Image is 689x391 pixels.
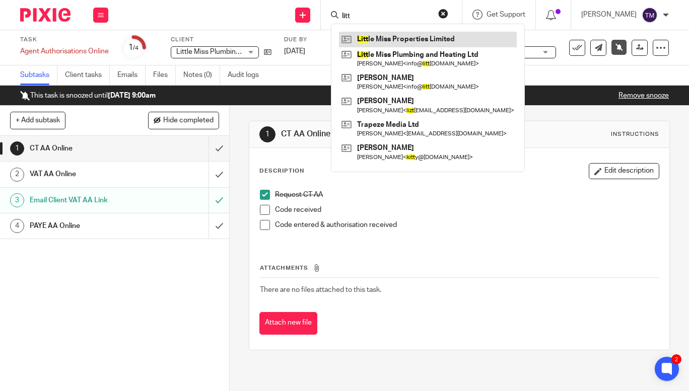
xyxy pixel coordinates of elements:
[128,42,139,53] div: 1
[438,9,448,19] button: Clear
[20,8,71,22] img: Pixie
[30,218,143,233] h1: PAYE AA Online
[183,65,220,85] a: Notes (0)
[153,65,176,85] a: Files
[589,163,659,179] button: Edit description
[10,168,24,182] div: 2
[259,312,317,335] button: Attach new file
[10,193,24,207] div: 3
[341,12,432,21] input: Search
[108,92,156,99] b: [DATE] 9:00am
[611,130,659,138] div: Instructions
[20,65,57,85] a: Subtasks
[10,141,24,155] div: 1
[20,91,156,101] p: This task is snoozed until
[171,36,271,44] label: Client
[281,129,481,139] h1: CT AA Online
[260,265,308,271] span: Attachments
[671,354,681,364] div: 2
[581,10,637,20] p: [PERSON_NAME]
[284,48,305,55] span: [DATE]
[618,92,669,99] a: Remove snooze
[10,219,24,233] div: 4
[275,220,659,230] p: Code entered & authorisation received
[163,117,214,125] span: Hide completed
[487,11,525,18] span: Get Support
[259,126,275,142] div: 1
[275,205,659,215] p: Code received
[275,190,659,200] p: Request CT AA
[148,112,219,129] button: Hide completed
[20,36,109,44] label: Task
[642,7,658,23] img: svg%3E
[30,193,143,208] h1: Email Client VAT AA Link
[260,286,381,293] span: There are no files attached to this task.
[30,141,143,156] h1: CT AA Online
[10,112,65,129] button: + Add subtask
[176,48,291,55] span: Little Miss Plumbing and Heating Ltd
[133,45,139,51] small: /4
[284,36,329,44] label: Due by
[20,46,109,56] div: Agent Authorisations Online
[259,167,304,175] p: Description
[65,65,110,85] a: Client tasks
[30,167,143,182] h1: VAT AA Online
[228,65,266,85] a: Audit logs
[117,65,146,85] a: Emails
